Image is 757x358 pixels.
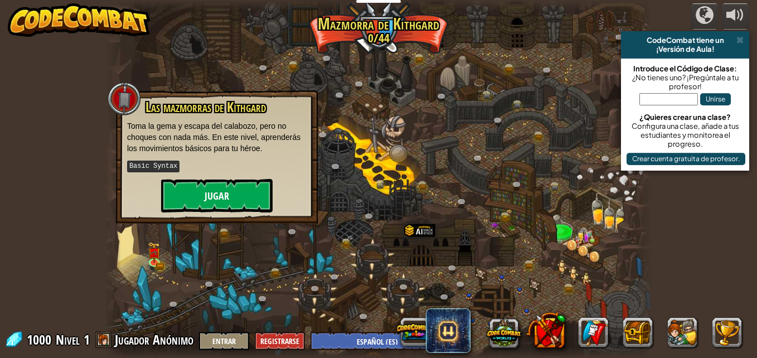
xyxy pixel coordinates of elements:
div: Introduce el Código de Clase: [627,64,744,73]
button: Crear cuenta gratuita de profesor. [627,153,745,165]
div: ¿Quieres crear una clase? [627,113,744,122]
kbd: Basic Syntax [127,161,179,172]
span: Jugador Anónimo [115,331,193,349]
div: ¿No tienes uno? ¡Pregúntale a tu profesor! [627,73,744,91]
span: 1 [84,331,90,349]
img: level-banner-unlock.png [148,242,161,263]
button: Jugar [161,179,273,212]
span: Nivel [56,331,80,349]
span: Las mazmorras de Kithgard [145,98,266,117]
img: portrait.png [347,236,353,240]
img: CodeCombat - Learn how to code by playing a game [8,3,151,37]
span: 1000 [27,331,55,349]
button: Unirse [700,93,731,105]
img: portrait.png [151,250,158,256]
button: Campañas [691,3,719,30]
button: Ajustar volúmen [721,3,749,30]
div: CodeCombat tiene un [625,36,745,45]
div: ¡Versión de Aula! [625,45,745,54]
button: Entrar [199,332,249,350]
button: Registrarse [255,332,305,350]
img: portrait.png [506,210,512,214]
div: Configura una clase, añade a tus estudiantes y monitorea el progreso. [627,122,744,148]
p: Toma la gema y escapa del calabozo, pero no choques con nada más. En este nivel, aprenderás los m... [127,120,307,154]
